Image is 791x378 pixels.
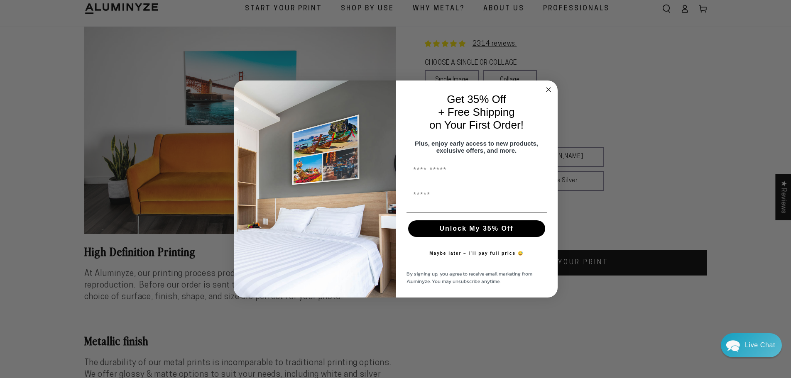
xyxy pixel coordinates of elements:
span: + Free Shipping [438,106,514,118]
img: underline [407,212,547,212]
span: Plus, enjoy early access to new products, exclusive offers, and more. [415,140,538,154]
span: By signing up, you agree to receive email marketing from Aluminyze. You may unsubscribe anytime. [407,270,532,285]
div: Chat widget toggle [721,333,782,357]
button: Close dialog [544,85,553,95]
button: Maybe later – I’ll pay full price 😅 [425,245,528,262]
span: Get 35% Off [447,93,506,105]
button: Unlock My 35% Off [408,220,545,237]
span: on Your First Order! [429,119,524,131]
div: Contact Us Directly [745,333,775,357]
img: 728e4f65-7e6c-44e2-b7d1-0292a396982f.jpeg [234,80,396,298]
